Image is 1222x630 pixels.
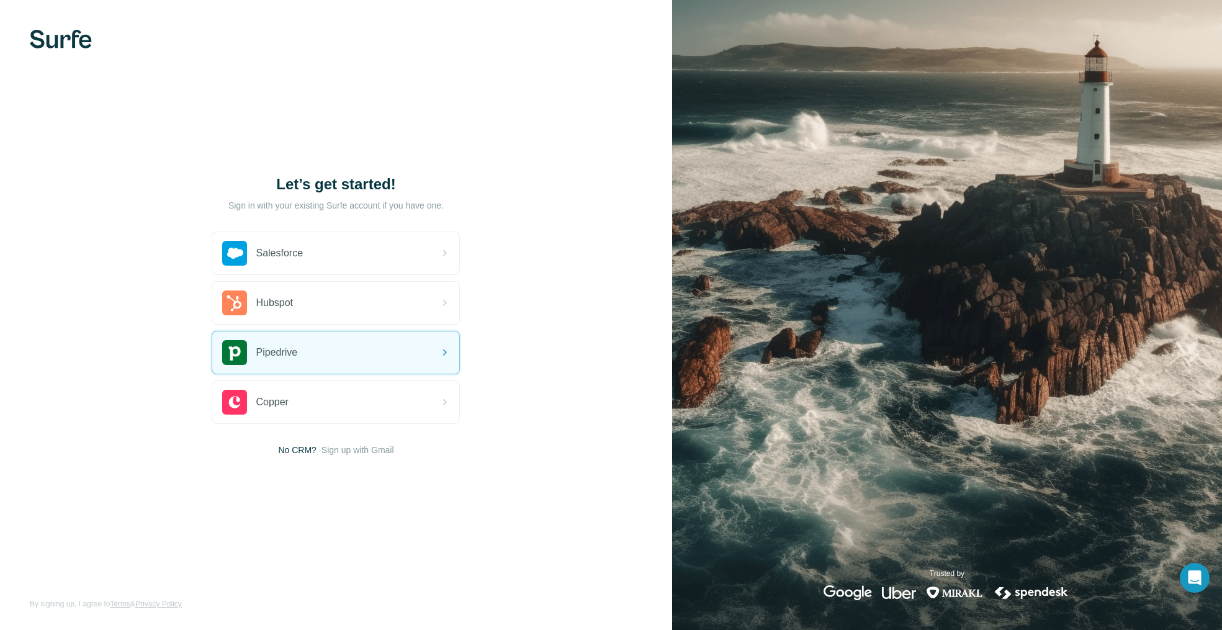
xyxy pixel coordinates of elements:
a: Privacy Policy [135,600,182,608]
h1: Let’s get started! [212,174,460,194]
img: copper's logo [222,390,247,415]
span: By signing up, I agree to & [30,598,182,610]
span: Hubspot [256,295,293,310]
p: Trusted by [930,568,964,579]
span: Copper [256,395,288,410]
img: pipedrive's logo [222,340,247,365]
img: mirakl's logo [926,585,983,600]
p: Sign in with your existing Surfe account if you have one. [228,199,444,212]
img: uber's logo [882,585,916,600]
a: Terms [110,600,130,608]
img: salesforce's logo [222,241,247,266]
span: Pipedrive [256,345,297,360]
span: No CRM? [278,444,316,456]
img: spendesk's logo [993,585,1070,600]
img: hubspot's logo [222,290,247,315]
img: Surfe's logo [30,30,92,48]
span: Salesforce [256,246,303,261]
img: google's logo [824,585,872,600]
div: Open Intercom Messenger [1180,563,1210,593]
button: Sign up with Gmail [321,444,394,456]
